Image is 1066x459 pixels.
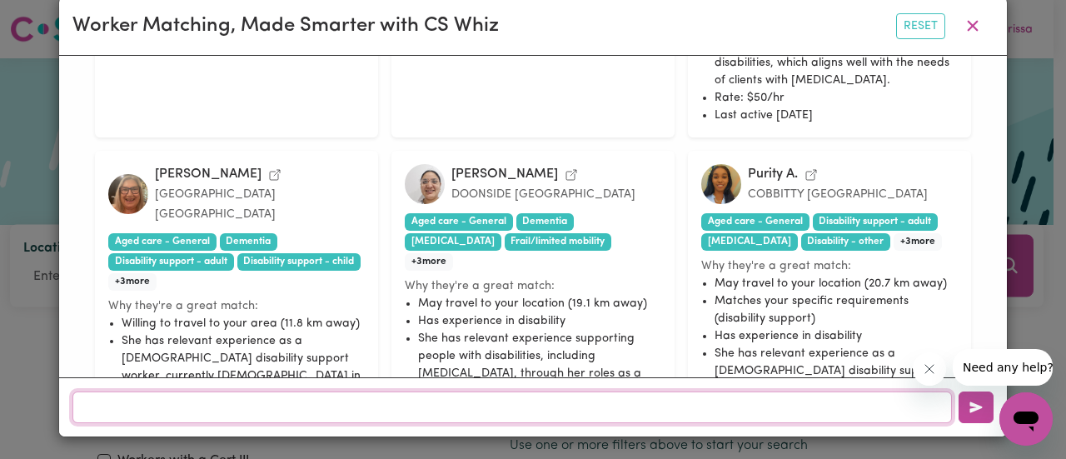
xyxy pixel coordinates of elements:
[715,107,958,124] li: Last active [DATE]
[405,213,513,230] span: Aged care - General
[155,188,276,221] small: [GEOGRAPHIC_DATA] [GEOGRAPHIC_DATA]
[10,12,101,25] span: Need any help?
[220,233,278,250] span: Dementia
[715,292,958,327] li: Matches your specific requirements (disability support)
[418,295,661,312] li: May travel to your location (19.1 km away)
[451,188,635,201] small: DOONSIDE [GEOGRAPHIC_DATA]
[108,174,148,214] img: Leann T.
[108,233,217,250] span: Aged care - General
[896,13,945,39] button: Reset
[748,167,798,182] div: Purity A.
[999,392,1053,446] iframe: Button to launch messaging window
[701,164,741,204] img: Purity A.
[405,233,501,250] span: [MEDICAL_DATA]
[801,233,891,250] span: Disability - other
[405,277,661,295] small: Why they're a great match:
[122,315,365,332] li: Willing to travel to your area (11.8 km away)
[516,213,575,230] span: Dementia
[405,164,445,204] img: Ripandeep K.
[894,233,942,250] span: + 3 more
[715,89,958,107] li: Rate: $50/hr
[748,188,928,201] small: COBBITTY [GEOGRAPHIC_DATA]
[237,253,361,270] span: Disability support - child
[715,327,958,345] li: Has experience in disability
[155,167,262,182] div: [PERSON_NAME]
[701,233,798,250] span: [MEDICAL_DATA]
[405,253,453,270] span: + 3 more
[418,312,661,330] li: Has experience in disability
[913,352,946,386] iframe: Close message
[108,253,234,270] span: Disability support - adult
[108,297,365,315] small: Why they're a great match:
[813,213,939,230] span: Disability support - adult
[451,167,558,182] div: [PERSON_NAME]
[953,349,1053,386] iframe: Message from company
[701,257,958,275] small: Why they're a great match:
[268,164,281,184] a: View Leann T.'s profile
[701,213,809,230] span: Aged care - General
[804,164,818,184] a: View Purity A.'s profile
[72,11,499,41] div: Worker Matching, Made Smarter with CS Whiz
[565,164,578,184] a: View Ripandeep K.'s profile
[715,275,958,292] li: May travel to your location (20.7 km away)
[108,273,157,290] span: + 3 more
[505,233,612,250] span: Frail/limited mobility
